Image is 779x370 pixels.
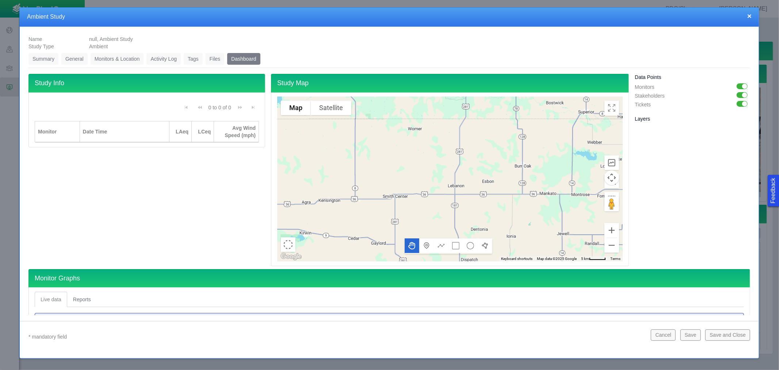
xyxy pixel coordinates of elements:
[604,174,619,188] button: Measure
[635,116,750,122] h5: Layers
[28,53,58,65] a: Summary
[35,292,67,307] a: Live data
[604,197,619,211] button: Drag Pegman onto the map to open Street View
[405,238,419,253] button: Move the map
[579,256,608,261] button: Map Scale: 5 km per 42 pixels
[604,192,619,207] button: Measure
[206,53,225,65] a: Files
[28,269,750,288] h4: Monitor Graphs
[146,53,181,65] a: Activity Log
[28,36,42,42] span: Name
[38,128,77,135] div: Monitor
[91,53,144,65] a: Monitors & Location
[206,104,234,114] div: 0 to 0 of 0
[35,121,80,143] th: Monitor
[214,121,259,143] th: Avg Wind Speed (mph)
[635,102,651,107] span: Tickets
[279,252,303,261] img: Google
[227,53,260,65] a: Dashboard
[192,121,214,143] th: LCeq
[604,155,619,170] button: Elevation
[635,93,665,99] span: Stakeholders
[434,238,448,253] button: Draw a multipoint line
[604,223,619,238] button: Zoom in
[89,44,108,49] span: Ambient
[28,332,645,341] p: * mandatory field
[537,257,577,261] span: Map data ©2025 Google
[279,252,303,261] a: Open this area in Google Maps (opens a new window)
[281,101,311,115] button: Show street map
[651,329,676,340] button: Cancel
[610,257,620,261] a: Terms (opens in new tab)
[311,101,351,115] button: Show satellite imagery
[67,292,97,307] a: Reports
[217,124,256,139] div: Avg Wind Speed (mph)
[604,170,619,185] button: Map camera controls
[604,238,619,253] button: Zoom out
[501,256,532,261] button: Keyboard shortcuts
[80,121,169,143] th: Date Time
[747,12,752,20] button: close
[419,238,434,253] button: Add a marker
[635,84,654,90] span: Monitors
[635,74,750,80] h5: Data Points
[28,44,54,49] span: Study Type
[172,128,188,135] div: LAeq
[61,53,88,65] a: General
[705,329,750,340] button: Save and Close
[478,238,492,253] button: Draw a polygon
[169,121,192,143] th: LAeq
[271,74,629,92] h4: Study Map
[448,238,463,253] button: Draw a rectangle
[89,36,133,42] span: null, Ambient Study
[184,53,203,65] a: Tags
[604,101,619,115] button: Toggle Fullscreen in browser window
[195,128,211,135] div: LCeq
[28,74,265,92] h4: Study Info
[680,329,701,340] button: Save
[463,238,478,253] button: Draw a circle
[83,128,166,135] div: Date Time
[27,13,752,21] h4: Ambient Study
[180,101,259,117] div: Pagination
[281,237,295,252] button: Select area
[581,257,589,261] span: 5 km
